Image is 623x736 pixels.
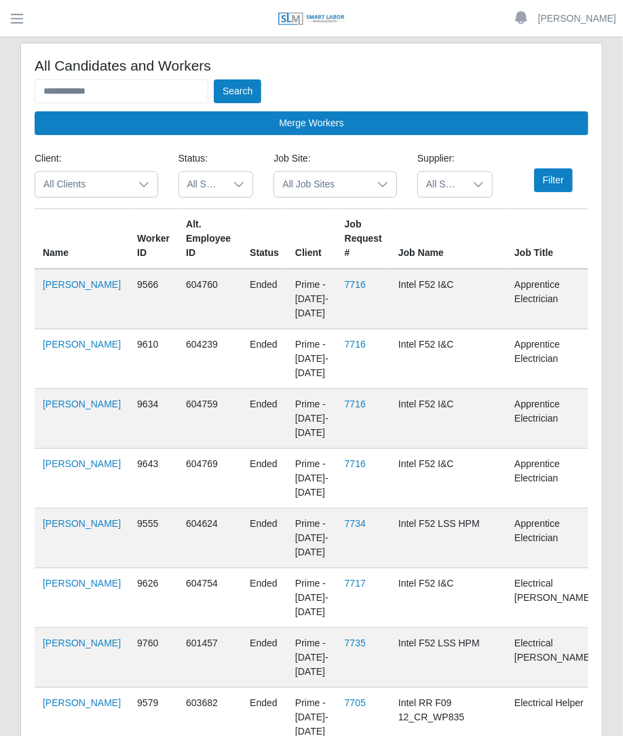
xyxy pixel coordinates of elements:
[345,279,366,290] a: 7716
[242,329,287,389] td: ended
[178,209,242,270] th: Alt. Employee ID
[418,172,465,197] span: All Suppliers
[390,449,506,509] td: Intel F52 I&C
[129,568,178,628] td: 9626
[43,638,121,648] a: [PERSON_NAME]
[43,458,121,469] a: [PERSON_NAME]
[178,509,242,568] td: 604624
[35,209,129,270] th: Name
[287,329,337,389] td: Prime - [DATE]-[DATE]
[178,329,242,389] td: 604239
[506,389,601,449] td: Apprentice Electrician
[242,628,287,688] td: ended
[242,449,287,509] td: ended
[287,209,337,270] th: Client
[43,578,121,589] a: [PERSON_NAME]
[274,172,369,197] span: All Job Sites
[178,151,208,166] label: Status:
[506,449,601,509] td: Apprentice Electrician
[43,518,121,529] a: [PERSON_NAME]
[345,458,366,469] a: 7716
[337,209,390,270] th: Job Request #
[242,568,287,628] td: ended
[390,329,506,389] td: Intel F52 I&C
[273,151,310,166] label: Job Site:
[417,151,455,166] label: Supplier:
[506,329,601,389] td: Apprentice Electrician
[287,509,337,568] td: Prime - [DATE]-[DATE]
[242,269,287,329] td: ended
[287,389,337,449] td: Prime - [DATE]-[DATE]
[390,209,506,270] th: Job Name
[345,697,366,708] a: 7705
[345,518,366,529] a: 7734
[35,172,130,197] span: All Clients
[506,209,601,270] th: Job Title
[178,568,242,628] td: 604754
[242,389,287,449] td: ended
[287,449,337,509] td: Prime - [DATE]-[DATE]
[129,509,178,568] td: 9555
[242,209,287,270] th: Status
[506,628,601,688] td: Electrical [PERSON_NAME]
[35,111,588,135] button: Merge Workers
[129,209,178,270] th: Worker ID
[178,389,242,449] td: 604759
[345,339,366,350] a: 7716
[242,509,287,568] td: ended
[390,628,506,688] td: Intel F52 LSS HPM
[178,628,242,688] td: 601457
[129,628,178,688] td: 9760
[345,638,366,648] a: 7735
[178,269,242,329] td: 604760
[214,79,261,103] button: Search
[43,697,121,708] a: [PERSON_NAME]
[129,449,178,509] td: 9643
[129,269,178,329] td: 9566
[278,12,345,26] img: SLM Logo
[43,279,121,290] a: [PERSON_NAME]
[129,389,178,449] td: 9634
[287,628,337,688] td: Prime - [DATE]-[DATE]
[178,449,242,509] td: 604769
[43,399,121,409] a: [PERSON_NAME]
[345,578,366,589] a: 7717
[287,269,337,329] td: Prime - [DATE]-[DATE]
[179,172,226,197] span: All Statuses
[538,12,616,26] a: [PERSON_NAME]
[390,568,506,628] td: Intel F52 I&C
[390,269,506,329] td: Intel F52 I&C
[390,389,506,449] td: Intel F52 I&C
[506,509,601,568] td: Apprentice Electrician
[506,269,601,329] td: Apprentice Electrician
[345,399,366,409] a: 7716
[35,151,62,166] label: Client:
[129,329,178,389] td: 9610
[35,57,588,74] h4: All Candidates and Workers
[390,509,506,568] td: Intel F52 LSS HPM
[506,568,601,628] td: Electrical [PERSON_NAME]
[287,568,337,628] td: Prime - [DATE]-[DATE]
[43,339,121,350] a: [PERSON_NAME]
[534,168,573,192] button: Filter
